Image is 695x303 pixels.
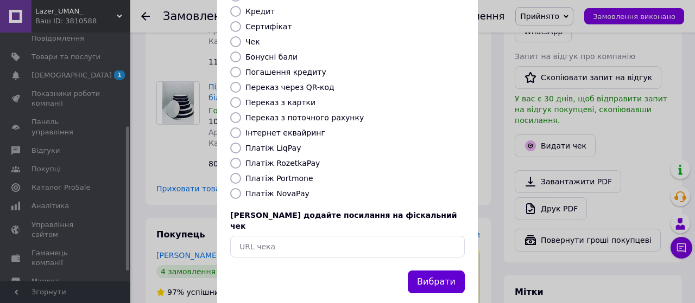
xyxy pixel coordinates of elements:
[245,113,364,122] label: Переказ з поточного рахунку
[245,128,325,137] label: Інтернет еквайринг
[245,189,309,198] label: Платіж NovaPay
[245,53,298,61] label: Бонусні бали
[245,98,315,107] label: Переказ з картки
[245,68,326,76] label: Погашення кредиту
[230,236,465,257] input: URL чека
[245,83,334,92] label: Переказ через QR-код
[245,37,260,46] label: Чек
[408,270,465,294] button: Вибрати
[245,22,292,31] label: Сертифікат
[230,211,457,230] span: [PERSON_NAME] додайте посилання на фіскальний чек
[245,7,275,16] label: Кредит
[245,159,320,167] label: Платіж RozetkaPay
[245,174,313,183] label: Платіж Portmone
[245,144,301,152] label: Платіж LiqPay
